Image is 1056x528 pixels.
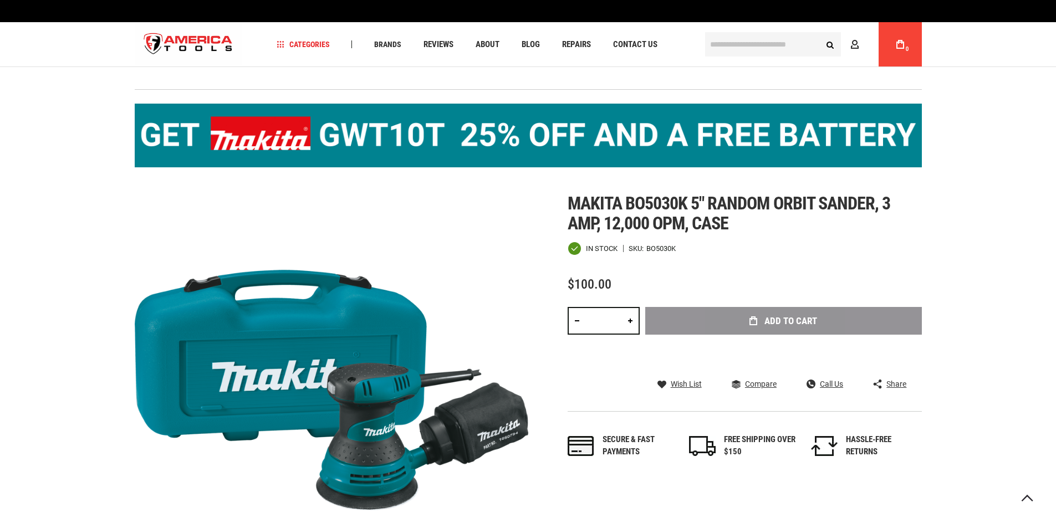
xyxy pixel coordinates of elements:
[562,40,591,49] span: Repairs
[890,22,911,66] a: 0
[586,245,618,252] span: In stock
[374,40,401,48] span: Brands
[568,276,611,292] span: $100.00
[277,40,330,48] span: Categories
[732,379,777,389] a: Compare
[745,380,777,388] span: Compare
[522,40,540,49] span: Blog
[846,434,918,458] div: HASSLE-FREE RETURNS
[568,242,618,255] div: Availability
[724,434,796,458] div: FREE SHIPPING OVER $150
[476,40,499,49] span: About
[135,104,922,167] img: BOGO: Buy the Makita® XGT IMpact Wrench (GWT10T), get the BL4040 4ah Battery FREE!
[811,436,838,456] img: returns
[517,37,545,52] a: Blog
[471,37,504,52] a: About
[657,379,702,389] a: Wish List
[135,24,242,65] a: store logo
[646,245,676,252] div: BO5030K
[272,37,335,52] a: Categories
[568,436,594,456] img: payments
[820,34,841,55] button: Search
[135,24,242,65] img: America Tools
[671,380,702,388] span: Wish List
[886,380,906,388] span: Share
[419,37,458,52] a: Reviews
[369,37,406,52] a: Brands
[603,434,675,458] div: Secure & fast payments
[906,46,909,52] span: 0
[807,379,843,389] a: Call Us
[557,37,596,52] a: Repairs
[608,37,662,52] a: Contact Us
[568,193,891,234] span: Makita bo5030k 5" random orbit sander, 3 amp, 12,000 opm, case
[424,40,453,49] span: Reviews
[629,245,646,252] strong: SKU
[689,436,716,456] img: shipping
[613,40,657,49] span: Contact Us
[820,380,843,388] span: Call Us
